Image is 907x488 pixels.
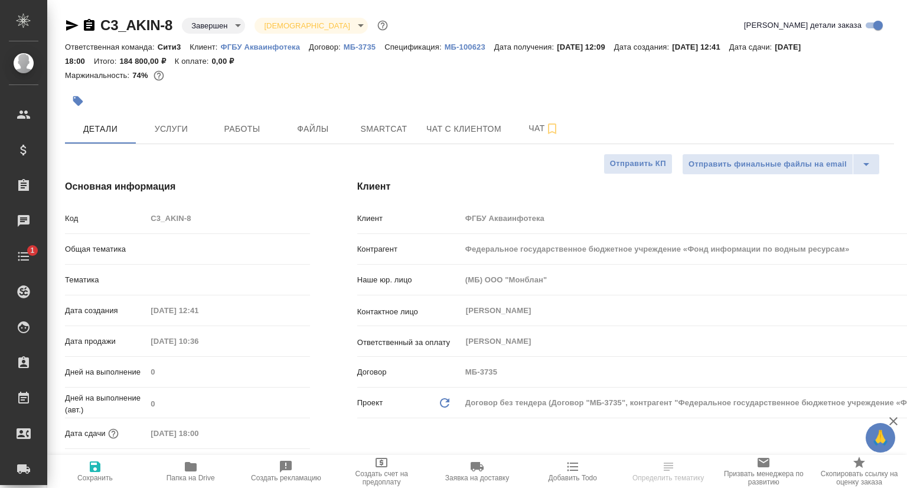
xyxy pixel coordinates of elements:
[146,210,309,227] input: Пустое поле
[146,239,309,259] div: ​
[146,302,250,319] input: Пустое поле
[72,122,129,136] span: Детали
[357,306,461,318] p: Контактное лицо
[65,71,132,80] p: Маржинальность:
[557,43,614,51] p: [DATE] 12:09
[614,43,672,51] p: Дата создания:
[334,455,429,488] button: Создать счет на предоплату
[723,470,804,486] span: Призвать менеджера по развитию
[689,158,847,171] span: Отправить финальные файлы на email
[309,43,344,51] p: Договор:
[146,425,250,442] input: Пустое поле
[167,474,215,482] span: Папка на Drive
[672,43,729,51] p: [DATE] 12:41
[525,455,621,488] button: Добавить Todo
[445,41,494,51] a: МБ-100623
[716,455,811,488] button: Призвать менеджера по развитию
[65,213,146,225] p: Код
[100,17,172,33] a: C3_AKIN-8
[94,57,119,66] p: Итого:
[549,474,597,482] span: Добавить Todo
[77,474,113,482] span: Сохранить
[251,474,321,482] span: Создать рекламацию
[106,426,121,441] button: Если добавить услуги и заполнить их объемом, то дата рассчитается автоматически
[143,122,200,136] span: Услуги
[119,57,174,66] p: 184 800,00 ₽
[516,121,572,136] span: Чат
[341,470,422,486] span: Создать счет на предоплату
[65,43,158,51] p: Ответственная команда:
[65,18,79,32] button: Скопировать ссылку для ЯМессенджера
[132,71,151,80] p: 74%
[47,455,143,488] button: Сохранить
[357,180,894,194] h4: Клиент
[65,392,146,416] p: Дней на выполнение (авт.)
[621,455,716,488] button: Определить тематику
[3,242,44,271] a: 1
[65,305,146,317] p: Дата создания
[811,455,907,488] button: Скопировать ссылку на оценку заказа
[151,68,167,83] button: 40625.00 RUB;
[445,474,509,482] span: Заявка на доставку
[285,122,341,136] span: Файлы
[65,88,91,114] button: Добавить тэг
[23,245,41,256] span: 1
[357,366,461,378] p: Договор
[682,154,880,175] div: split button
[260,21,353,31] button: [DEMOGRAPHIC_DATA]
[355,122,412,136] span: Smartcat
[221,43,309,51] p: ФГБУ Акваинфотека
[357,243,461,255] p: Контрагент
[603,154,673,174] button: Отправить КП
[146,270,309,290] div: ​
[426,122,501,136] span: Чат с клиентом
[175,57,212,66] p: К оплате:
[429,455,525,488] button: Заявка на доставку
[744,19,862,31] span: [PERSON_NAME] детали заказа
[214,122,270,136] span: Работы
[632,474,704,482] span: Определить тематику
[866,423,895,453] button: 🙏
[182,18,245,34] div: Завершен
[818,470,900,486] span: Скопировать ссылку на оценку заказа
[211,57,243,66] p: 0,00 ₽
[146,333,250,350] input: Пустое поле
[143,455,239,488] button: Папка на Drive
[375,18,390,33] button: Доп статусы указывают на важность/срочность заказа
[190,43,220,51] p: Клиент:
[239,455,334,488] button: Создать рекламацию
[357,274,461,286] p: Наше юр. лицо
[65,366,146,378] p: Дней на выполнение
[357,213,461,225] p: Клиент
[729,43,775,51] p: Дата сдачи:
[384,43,444,51] p: Спецификация:
[545,122,559,136] svg: Подписаться
[344,41,384,51] a: МБ-3735
[188,21,231,31] button: Завершен
[82,18,96,32] button: Скопировать ссылку
[221,41,309,51] a: ФГБУ Акваинфотека
[65,428,106,440] p: Дата сдачи
[357,337,461,349] p: Ответственный за оплату
[682,154,853,175] button: Отправить финальные файлы на email
[494,43,557,51] p: Дата получения:
[146,363,309,380] input: Пустое поле
[65,336,146,347] p: Дата продажи
[65,243,146,255] p: Общая тематика
[65,180,310,194] h4: Основная информация
[870,425,890,450] span: 🙏
[65,274,146,286] p: Тематика
[610,157,666,171] span: Отправить КП
[357,397,383,409] p: Проект
[344,43,384,51] p: МБ-3735
[445,43,494,51] p: МБ-100623
[146,395,309,412] input: Пустое поле
[158,43,190,51] p: Сити3
[255,18,367,34] div: Завершен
